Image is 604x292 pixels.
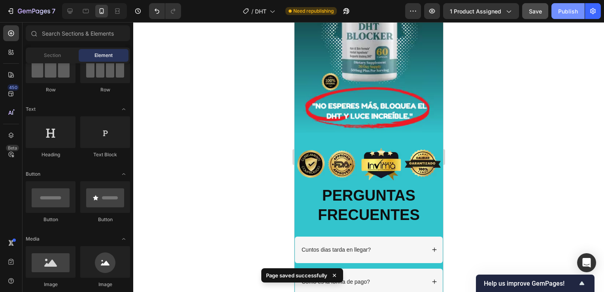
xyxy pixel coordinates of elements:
[522,3,548,19] button: Save
[149,3,181,19] div: Undo/Redo
[443,3,519,19] button: 1 product assigned
[8,84,19,91] div: 450
[484,280,577,287] span: Help us improve GemPages!
[26,86,75,93] div: Row
[529,8,542,15] span: Save
[117,168,130,180] span: Toggle open
[80,216,130,223] div: Button
[484,279,587,288] button: Show survey - Help us improve GemPages!
[255,7,266,15] span: DHT
[80,281,130,288] div: Image
[80,86,130,93] div: Row
[26,106,36,113] span: Text
[44,52,61,59] span: Section
[94,52,113,59] span: Element
[3,3,59,19] button: 7
[52,6,55,16] p: 7
[26,25,130,41] input: Search Sections & Elements
[294,22,443,292] iframe: Design area
[117,233,130,245] span: Toggle open
[117,103,130,116] span: Toggle open
[26,171,40,178] span: Button
[558,7,578,15] div: Publish
[6,145,19,151] div: Beta
[577,253,596,272] div: Open Intercom Messenger
[293,8,334,15] span: Need republishing
[26,216,75,223] div: Button
[251,7,253,15] span: /
[551,3,585,19] button: Publish
[450,7,501,15] span: 1 product assigned
[80,151,130,158] div: Text Block
[26,151,75,158] div: Heading
[266,271,327,279] p: Page saved successfully
[26,281,75,288] div: Image
[26,235,40,243] span: Media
